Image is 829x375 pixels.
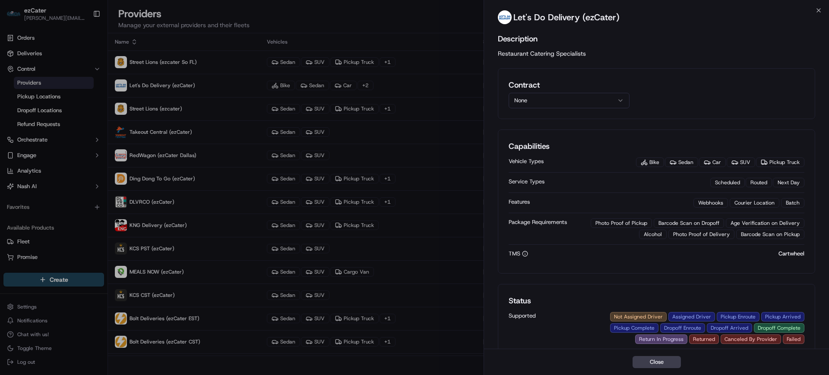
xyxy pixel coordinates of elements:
input: Got a question? Start typing here... [22,56,155,65]
p: Restaurant Catering Specialists [498,49,815,58]
img: 1736555255976-a54dd68f-1ca7-489b-9aae-adbdc363a1c4 [9,82,24,98]
button: See all [134,110,157,121]
h2: Let's Do Delivery (ezCater) [513,11,620,23]
div: Next Day [773,178,804,187]
a: 📗Knowledge Base [5,166,70,182]
div: Courier Location [730,198,779,208]
span: Supported [509,312,568,320]
h2: Status [509,295,804,307]
div: Barcode Scan on Pickup [736,230,804,239]
img: Jes Laurent [9,126,22,142]
button: Close [633,356,681,368]
div: Webhooks [693,198,728,208]
img: 8182517743763_77ec11ffeaf9c9a3fa3b_72.jpg [18,82,34,98]
span: Knowledge Base [17,170,66,178]
div: Past conversations [9,112,58,119]
div: Bike [636,158,664,167]
h2: Contract [509,79,630,91]
div: 📗 [9,170,16,177]
span: Pylon [86,191,104,197]
span: [PERSON_NAME] [27,134,70,141]
div: Features [509,198,693,206]
div: Car [699,158,726,167]
div: Barcode Scan on Dropoff [654,218,724,228]
span: API Documentation [82,170,139,178]
img: Nash [9,9,26,26]
div: 💻 [73,170,80,177]
a: Powered byPylon [61,190,104,197]
div: Vehicle Types [509,158,636,165]
div: Age Verification on Delivery [726,218,804,228]
a: 💻API Documentation [70,166,142,182]
div: Photo Proof of Delivery [668,230,734,239]
div: Scheduled [710,178,745,187]
div: Routed [746,178,772,187]
div: Package Requirements [509,218,568,226]
p: Cartwheel [778,250,804,258]
div: Batch [781,198,804,208]
h2: Description [498,33,815,45]
div: Alcohol [639,230,667,239]
button: Start new chat [147,85,157,95]
div: SUV [727,158,755,167]
img: lets_do_delivery_logo.png [498,10,512,24]
span: • [72,134,75,141]
div: Sedan [665,158,698,167]
div: We're available if you need us! [39,91,119,98]
div: Photo Proof of Pickup [591,218,652,228]
div: TMS [509,250,778,258]
div: Start new chat [39,82,142,91]
p: Welcome 👋 [9,35,157,48]
div: Pickup Truck [756,158,804,167]
span: [DATE] [76,134,94,141]
h2: Capabilities [509,140,804,152]
div: Service Types [509,178,710,186]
